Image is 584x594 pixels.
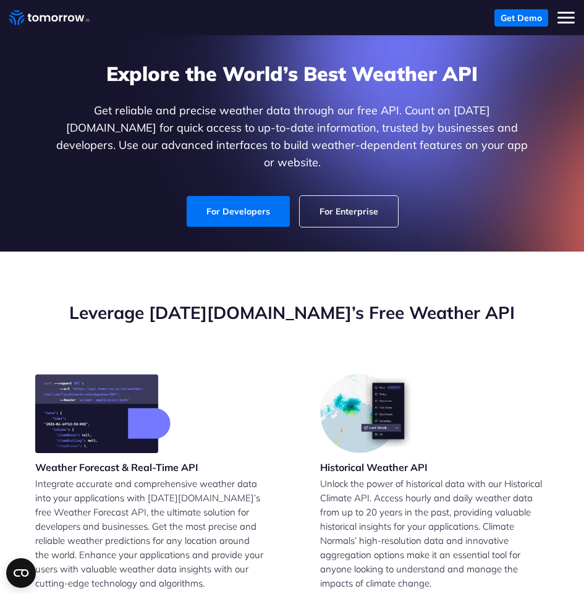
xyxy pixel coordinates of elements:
[494,9,548,27] a: Get Demo
[54,60,531,87] h1: Explore the World’s Best Weather API
[20,301,564,325] h2: Leverage [DATE][DOMAIN_NAME]’s Free Weather API
[320,460,428,474] h3: Historical Weather API
[54,102,531,171] p: Get reliable and precise weather data through our free API. Count on [DATE][DOMAIN_NAME] for quic...
[557,9,575,27] button: Toggle mobile menu
[35,477,264,590] p: Integrate accurate and comprehensive weather data into your applications with [DATE][DOMAIN_NAME]...
[9,9,90,27] a: Home link
[35,460,198,474] h3: Weather Forecast & Real-Time API
[300,196,398,227] a: For Enterprise
[320,477,549,590] p: Unlock the power of historical data with our Historical Climate API. Access hourly and daily weat...
[6,558,36,588] button: Open CMP widget
[187,196,290,227] a: For Developers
